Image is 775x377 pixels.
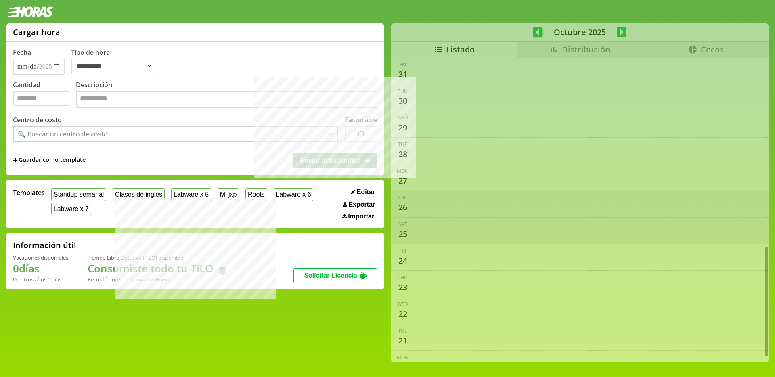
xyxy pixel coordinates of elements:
[274,188,314,201] button: Labware x 6
[304,272,357,279] span: Solicitar Licencia
[88,254,229,261] div: Tiempo Libre Optativo (TiLO) disponible
[76,80,377,110] label: Descripción
[6,6,53,17] img: logotipo
[13,156,18,165] span: +
[13,48,31,57] label: Fecha
[13,240,76,251] h2: Información útil
[171,188,211,201] button: Labware x 5
[293,268,377,283] button: Solicitar Licencia
[18,130,108,138] div: 🔍 Buscar un centro de costo
[71,59,153,73] select: Tipo de hora
[51,203,91,215] button: Labware x 7
[13,156,86,165] span: +Guardar como template
[13,27,60,38] h1: Cargar hora
[113,188,165,201] button: Clases de ingles
[88,261,229,276] h1: Consumiste todo tu TiLO 🍵
[13,188,45,197] span: Templates
[51,188,106,201] button: Standup semanal
[13,254,68,261] div: Vacaciones disponibles
[76,91,377,108] textarea: Descripción
[348,188,377,196] button: Editar
[88,276,229,283] div: Recordá que se renuevan en
[156,276,170,283] b: Enero
[13,80,76,110] label: Cantidad
[357,188,375,196] span: Editar
[13,261,68,276] h1: 0 días
[340,201,377,209] button: Exportar
[13,115,62,124] label: Centro de costo
[218,188,239,201] button: Mi jxp
[13,91,69,106] input: Cantidad
[348,201,375,208] span: Exportar
[71,48,160,75] label: Tipo de hora
[245,188,267,201] button: Roots
[13,276,68,283] div: De otros años: 0 días
[348,213,374,220] span: Importar
[345,115,377,124] label: Facturable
